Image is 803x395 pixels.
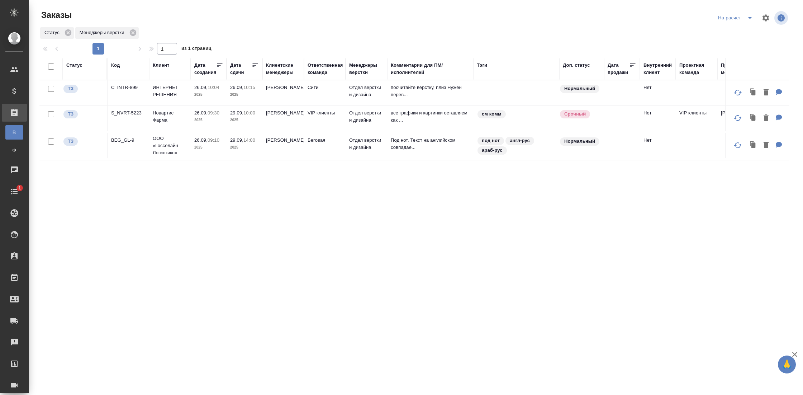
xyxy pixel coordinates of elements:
[63,137,103,146] div: Выставляет КМ при отправке заказа на расчет верстке (для тикета) или для уточнения сроков на прои...
[721,62,755,76] div: Проектные менеджеры
[266,62,300,76] div: Клиентские менеджеры
[746,111,760,126] button: Клонировать
[181,44,212,55] span: из 1 страниц
[717,106,759,131] td: [PERSON_NAME]
[80,29,127,36] p: Менеджеры верстки
[643,109,672,117] p: Нет
[208,85,219,90] p: 10:04
[262,106,304,131] td: [PERSON_NAME]
[243,85,255,90] p: 10:15
[746,85,760,100] button: Клонировать
[39,9,72,21] span: Заказы
[5,125,23,140] a: В
[230,62,252,76] div: Дата сдачи
[772,111,786,126] button: Для ПМ: все графики и картинки оставляем как есть
[194,137,208,143] p: 26.09,
[111,84,146,91] p: C_INTR-899
[208,110,219,116] p: 09:30
[230,144,259,151] p: 2025
[391,84,470,98] p: посчитайте верстку, плиз Нужен перев...
[230,117,259,124] p: 2025
[153,109,187,124] p: Новартис Фарма
[111,109,146,117] p: S_NVRT-5223
[9,129,20,136] span: В
[760,138,772,153] button: Удалить
[40,27,74,39] div: Статус
[774,11,789,25] span: Посмотреть информацию
[68,110,73,118] p: ТЗ
[63,109,103,119] div: Выставляет КМ при отправке заказа на расчет верстке (для тикета) или для уточнения сроков на прои...
[304,106,346,131] td: VIP клиенты
[676,106,717,131] td: VIP клиенты
[349,109,384,124] p: Отдел верстки и дизайна
[760,85,772,100] button: Удалить
[153,84,187,98] p: ИНТЕРНЕТ РЕШЕНИЯ
[746,138,760,153] button: Клонировать
[111,137,146,144] p: BEG_GL-9
[477,62,487,69] div: Тэги
[757,9,774,27] span: Настроить таблицу
[153,135,187,156] p: ООО «Госселайн Логистикс»
[262,133,304,158] td: [PERSON_NAME]
[772,85,786,100] button: Для ПМ: посчитайте верстку, плиз Нужен перевод всего содержимого файла, его названия, названия ли...
[230,85,243,90] p: 26.09,
[194,91,223,98] p: 2025
[63,84,103,94] div: Выставляет КМ при отправке заказа на расчет верстке (для тикета) или для уточнения сроков на прои...
[729,109,746,127] button: Обновить
[68,138,73,145] p: ТЗ
[482,137,500,144] p: под нот
[194,62,216,76] div: Дата создания
[262,80,304,105] td: [PERSON_NAME]
[559,84,600,94] div: Статус по умолчанию для стандартных заказов
[772,138,786,153] button: Для ПМ: Под нот. Текст на английском совпадает с арабским (за исключением печати). Изначальную ст...
[5,143,23,157] a: Ф
[230,91,259,98] p: 2025
[643,62,672,76] div: Внутренний клиент
[391,137,470,151] p: Под нот. Текст на английском совпадае...
[349,84,384,98] p: Отдел верстки и дизайна
[208,137,219,143] p: 09:10
[194,117,223,124] p: 2025
[230,137,243,143] p: 29.09,
[608,62,629,76] div: Дата продажи
[391,109,470,124] p: все графики и картинки оставляем как ...
[760,111,772,126] button: Удалить
[564,85,595,92] p: Нормальный
[564,110,586,118] p: Срочный
[477,109,556,119] div: см комм
[643,137,672,144] p: Нет
[510,137,530,144] p: англ-рус
[230,110,243,116] p: 29.09,
[14,184,25,192] span: 1
[679,62,714,76] div: Проектная команда
[194,144,223,151] p: 2025
[75,27,139,39] div: Менеджеры верстки
[643,84,672,91] p: Нет
[9,147,20,154] span: Ф
[349,62,384,76] div: Менеджеры верстки
[559,109,600,119] div: Выставляется автоматически, если на указанный объем услуг необходимо больше времени в стандартном...
[194,85,208,90] p: 26.09,
[391,62,470,76] div: Комментарии для ПМ/исполнителей
[111,62,120,69] div: Код
[194,110,208,116] p: 26.09,
[563,62,590,69] div: Доп. статус
[778,356,796,373] button: 🙏
[68,85,73,92] p: ТЗ
[153,62,169,69] div: Клиент
[304,133,346,158] td: Беговая
[716,12,757,24] div: split button
[477,136,556,155] div: под нот, англ-рус, араб-рус
[729,137,746,154] button: Обновить
[44,29,62,36] p: Статус
[304,80,346,105] td: Сити
[781,357,793,372] span: 🙏
[66,62,82,69] div: Статус
[243,137,255,143] p: 14:00
[2,183,27,201] a: 1
[482,147,503,154] p: араб-рус
[564,138,595,145] p: Нормальный
[243,110,255,116] p: 10:00
[308,62,343,76] div: Ответственная команда
[482,110,502,118] p: см комм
